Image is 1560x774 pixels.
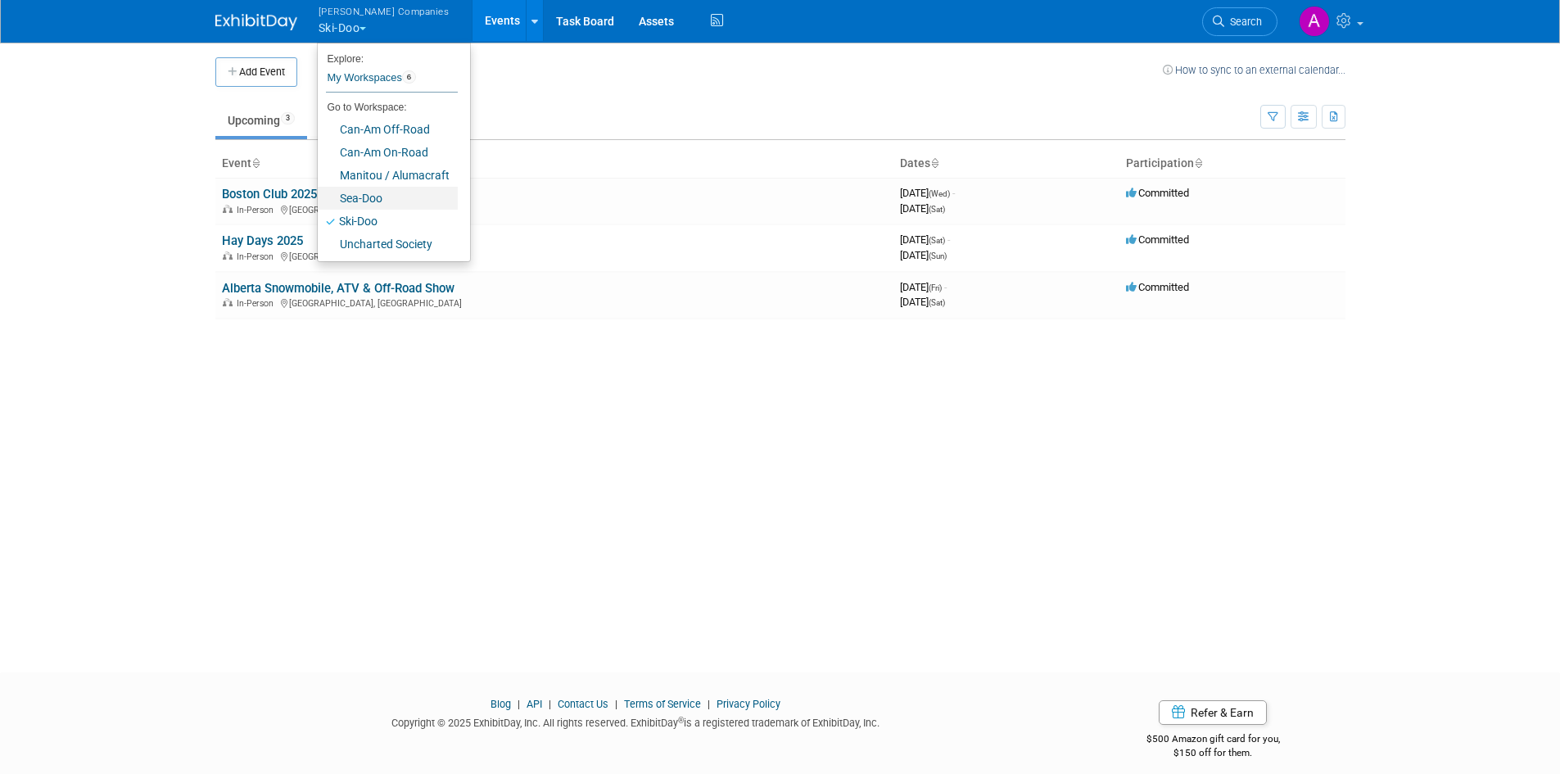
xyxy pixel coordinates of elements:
[223,205,233,213] img: In-Person Event
[558,698,608,710] a: Contact Us
[318,118,458,141] a: Can-Am Off-Road
[1126,187,1189,199] span: Committed
[222,281,454,296] a: Alberta Snowmobile, ATV & Off-Road Show
[491,698,511,710] a: Blog
[703,698,714,710] span: |
[1202,7,1277,36] a: Search
[900,187,955,199] span: [DATE]
[223,251,233,260] img: In-Person Event
[402,70,416,84] span: 6
[222,233,303,248] a: Hay Days 2025
[223,298,233,306] img: In-Person Event
[900,281,947,293] span: [DATE]
[929,189,950,198] span: (Wed)
[527,698,542,710] a: API
[310,105,359,136] a: Past
[1119,150,1345,178] th: Participation
[944,281,947,293] span: -
[319,2,450,20] span: [PERSON_NAME] Companies
[900,202,945,215] span: [DATE]
[1159,700,1267,725] a: Refer & Earn
[222,296,887,309] div: [GEOGRAPHIC_DATA], [GEOGRAPHIC_DATA]
[281,112,295,124] span: 3
[215,57,297,87] button: Add Event
[513,698,524,710] span: |
[215,14,297,30] img: ExhibitDay
[929,251,947,260] span: (Sun)
[1081,746,1345,760] div: $150 off for them.
[318,97,458,118] li: Go to Workspace:
[1224,16,1262,28] span: Search
[1194,156,1202,170] a: Sort by Participation Type
[318,233,458,256] a: Uncharted Society
[678,716,684,725] sup: ®
[900,296,945,308] span: [DATE]
[952,187,955,199] span: -
[222,249,887,262] div: [GEOGRAPHIC_DATA], [GEOGRAPHIC_DATA]
[222,202,887,215] div: [GEOGRAPHIC_DATA], [GEOGRAPHIC_DATA]
[318,49,458,64] li: Explore:
[545,698,555,710] span: |
[237,298,278,309] span: In-Person
[237,205,278,215] span: In-Person
[900,249,947,261] span: [DATE]
[318,141,458,164] a: Can-Am On-Road
[215,105,307,136] a: Upcoming3
[930,156,938,170] a: Sort by Start Date
[611,698,622,710] span: |
[215,712,1057,731] div: Copyright © 2025 ExhibitDay, Inc. All rights reserved. ExhibitDay is a registered trademark of Ex...
[326,64,458,92] a: My Workspaces6
[237,251,278,262] span: In-Person
[929,298,945,307] span: (Sat)
[215,150,893,178] th: Event
[717,698,780,710] a: Privacy Policy
[1126,233,1189,246] span: Committed
[1163,64,1345,76] a: How to sync to an external calendar...
[1126,281,1189,293] span: Committed
[900,233,950,246] span: [DATE]
[624,698,701,710] a: Terms of Service
[1299,6,1330,37] img: Amy Brickweg
[929,205,945,214] span: (Sat)
[1081,722,1345,759] div: $500 Amazon gift card for you,
[318,210,458,233] a: Ski-Doo
[251,156,260,170] a: Sort by Event Name
[947,233,950,246] span: -
[318,164,458,187] a: Manitou / Alumacraft
[929,283,942,292] span: (Fri)
[222,187,317,201] a: Boston Club 2025
[318,187,458,210] a: Sea-Doo
[929,236,945,245] span: (Sat)
[893,150,1119,178] th: Dates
